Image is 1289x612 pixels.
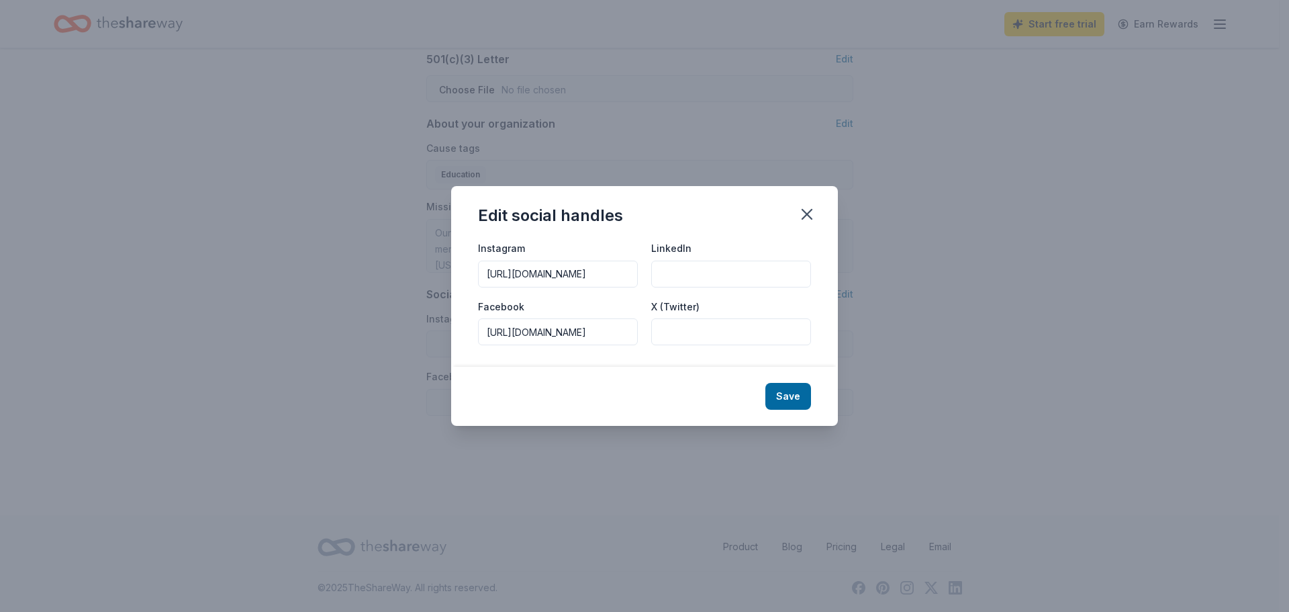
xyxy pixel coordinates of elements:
[478,242,525,255] label: Instagram
[478,205,623,226] div: Edit social handles
[651,242,691,255] label: LinkedIn
[478,300,524,314] label: Facebook
[651,300,700,314] label: X (Twitter)
[765,383,811,410] button: Save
